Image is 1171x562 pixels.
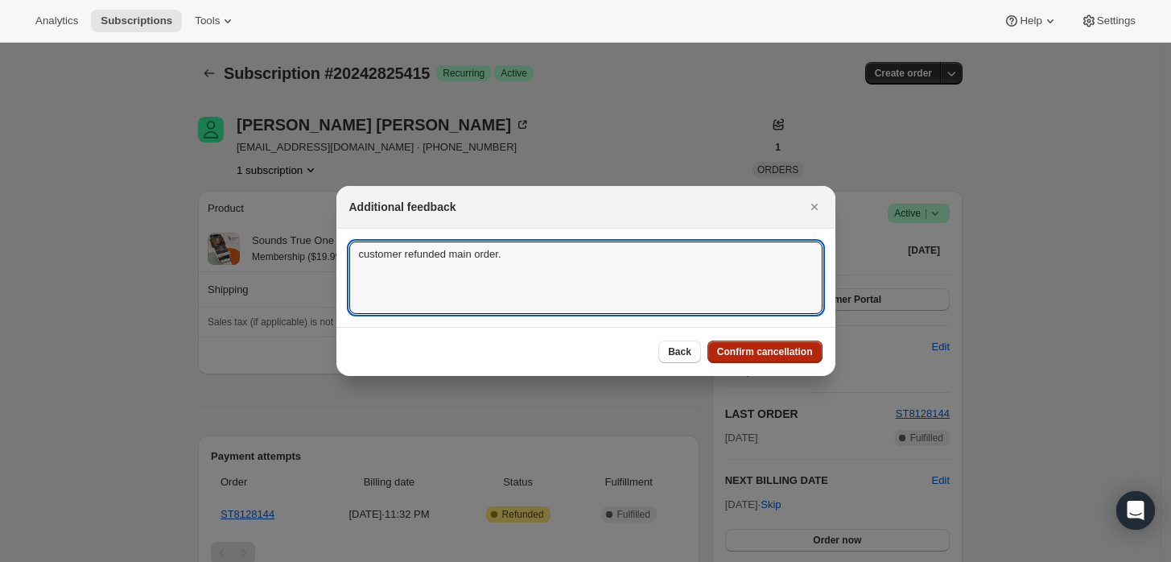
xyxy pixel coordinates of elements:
span: Settings [1097,14,1136,27]
button: Tools [185,10,245,32]
button: Confirm cancellation [707,341,823,363]
button: Help [994,10,1067,32]
span: Tools [195,14,220,27]
span: Subscriptions [101,14,172,27]
button: Back [658,341,701,363]
button: Analytics [26,10,88,32]
button: Close [803,196,826,218]
textarea: customer refunded main order. [349,242,823,314]
div: Open Intercom Messenger [1116,491,1155,530]
span: Confirm cancellation [717,345,813,358]
span: Analytics [35,14,78,27]
button: Subscriptions [91,10,182,32]
h2: Additional feedback [349,199,456,215]
button: Settings [1071,10,1145,32]
span: Help [1020,14,1041,27]
span: Back [668,345,691,358]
